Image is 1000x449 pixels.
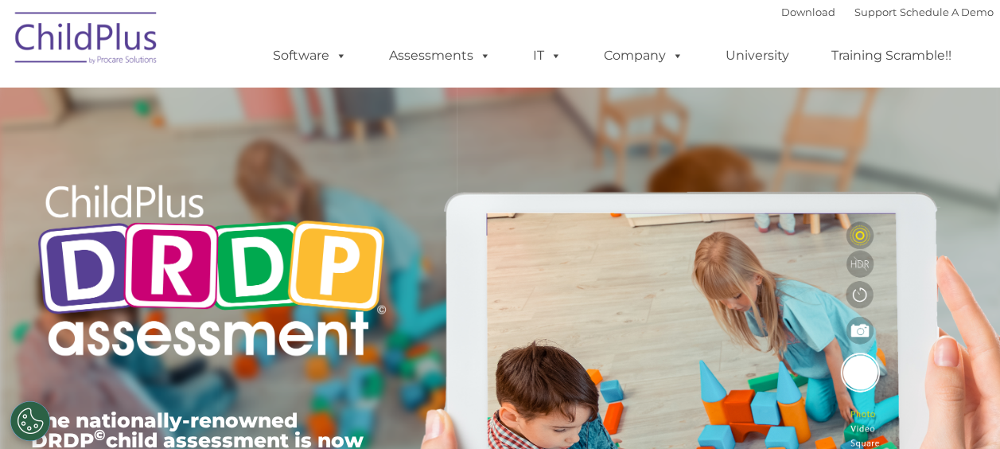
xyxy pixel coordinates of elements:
[900,6,994,18] a: Schedule A Demo
[94,426,106,444] sup: ©
[257,40,363,72] a: Software
[781,6,835,18] a: Download
[588,40,699,72] a: Company
[854,6,897,18] a: Support
[10,401,50,441] button: Cookies Settings
[815,40,967,72] a: Training Scramble!!
[710,40,805,72] a: University
[31,163,392,383] img: Copyright - DRDP Logo Light
[373,40,507,72] a: Assessments
[781,6,994,18] font: |
[7,1,166,80] img: ChildPlus by Procare Solutions
[517,40,578,72] a: IT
